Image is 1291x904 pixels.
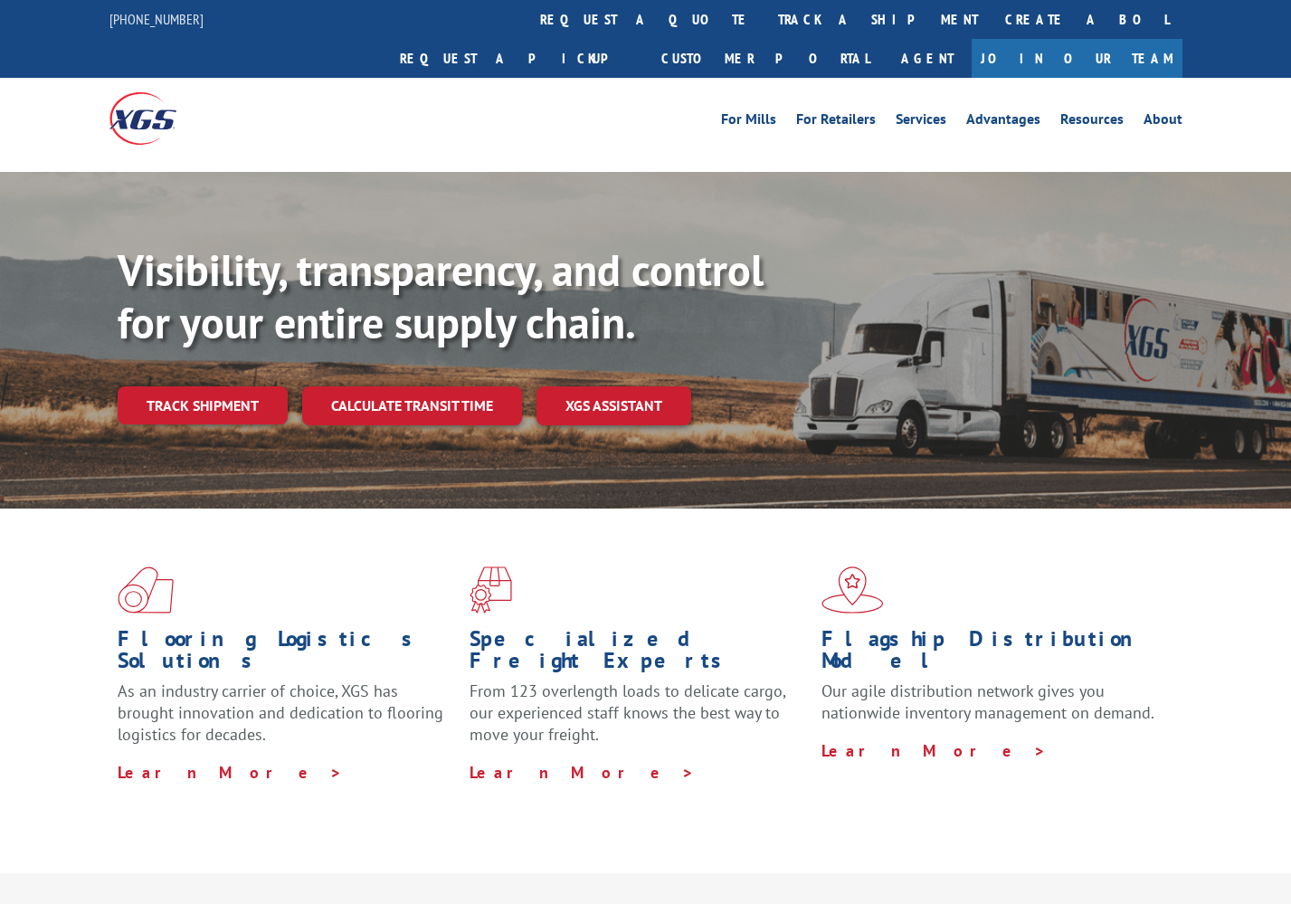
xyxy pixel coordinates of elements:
p: From 123 overlength loads to delicate cargo, our experienced staff knows the best way to move you... [470,680,808,761]
a: Learn More > [118,762,343,783]
h1: Flooring Logistics Solutions [118,628,456,680]
a: XGS ASSISTANT [536,386,691,425]
span: Our agile distribution network gives you nationwide inventory management on demand. [821,680,1154,723]
a: For Retailers [796,112,876,132]
span: As an industry carrier of choice, XGS has brought innovation and dedication to flooring logistics... [118,680,443,745]
a: About [1144,112,1182,132]
a: Track shipment [118,386,288,424]
a: Request a pickup [386,39,648,78]
a: Customer Portal [648,39,883,78]
a: Join Our Team [972,39,1182,78]
img: xgs-icon-total-supply-chain-intelligence-red [118,566,174,614]
b: Visibility, transparency, and control for your entire supply chain. [118,242,764,350]
a: Resources [1060,112,1124,132]
a: For Mills [721,112,776,132]
a: [PHONE_NUMBER] [109,10,204,28]
img: xgs-icon-focused-on-flooring-red [470,566,512,614]
a: Advantages [966,112,1040,132]
h1: Specialized Freight Experts [470,628,808,680]
a: Agent [883,39,972,78]
a: Learn More > [821,740,1047,761]
h1: Flagship Distribution Model [821,628,1160,680]
a: Services [896,112,946,132]
a: Learn More > [470,762,695,783]
img: xgs-icon-flagship-distribution-model-red [821,566,884,614]
a: Calculate transit time [302,386,522,425]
